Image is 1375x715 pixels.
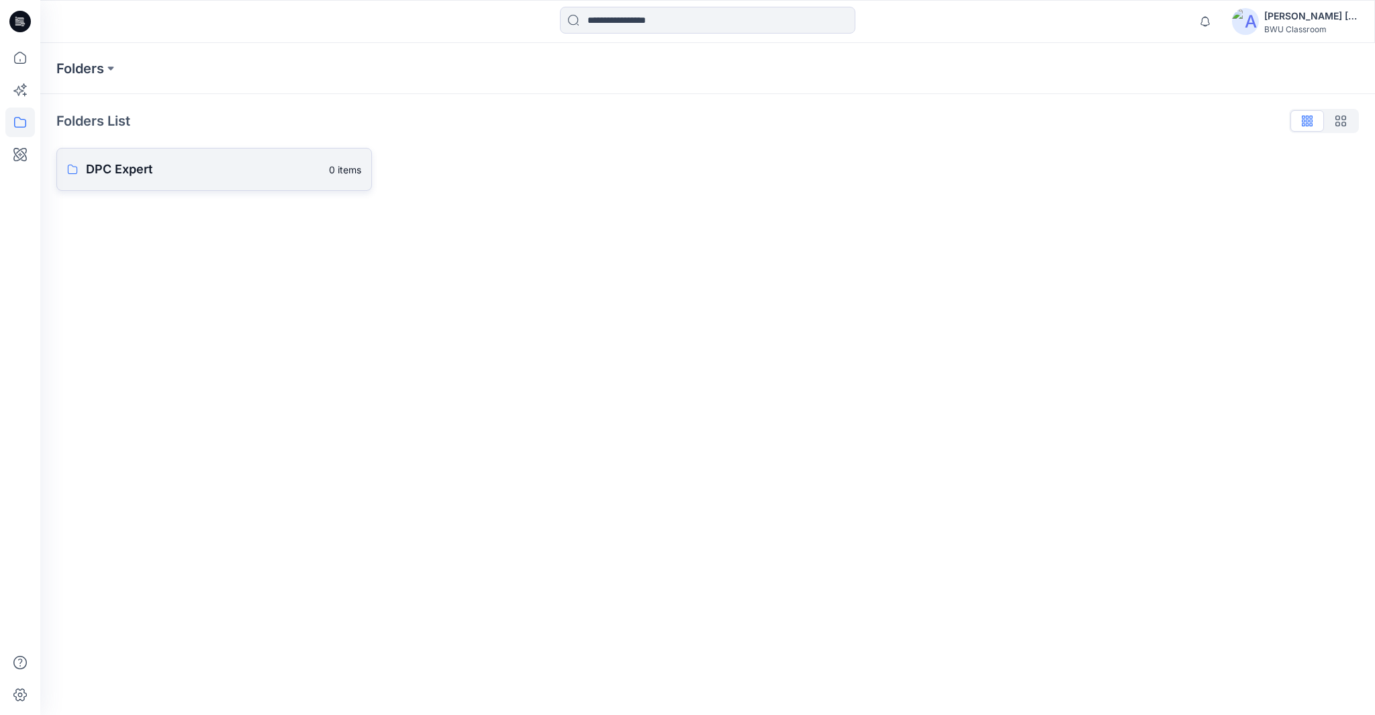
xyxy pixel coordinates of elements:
div: BWU Classroom [1264,24,1358,34]
a: DPC Expert0 items [56,148,372,191]
p: 0 items [329,163,361,177]
div: [PERSON_NAME] [PERSON_NAME] [PERSON_NAME] [1264,8,1358,24]
a: Folders [56,59,104,78]
img: avatar [1232,8,1259,35]
p: DPC Expert [86,160,321,179]
p: Folders List [56,111,130,131]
